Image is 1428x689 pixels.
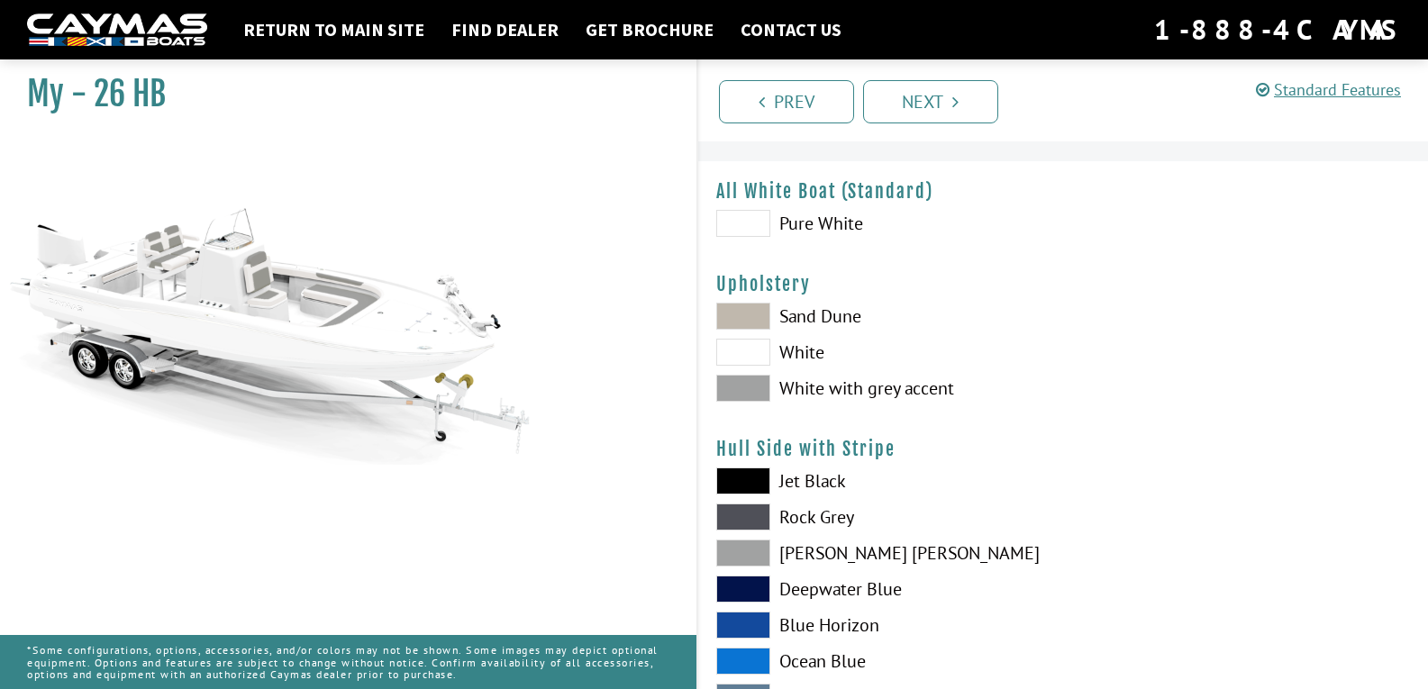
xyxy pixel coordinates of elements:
a: Return to main site [234,18,433,41]
label: White [716,339,1045,366]
a: Prev [719,80,854,123]
a: Get Brochure [577,18,723,41]
label: Deepwater Blue [716,576,1045,603]
label: Pure White [716,210,1045,237]
img: white-logo-c9c8dbefe5ff5ceceb0f0178aa75bf4bb51f6bca0971e226c86eb53dfe498488.png [27,14,207,47]
label: Ocean Blue [716,648,1045,675]
h4: Upholstery [716,273,1411,295]
label: [PERSON_NAME] [PERSON_NAME] [716,539,1045,567]
h1: My - 26 HB [27,74,651,114]
h4: Hull Side with Stripe [716,438,1411,460]
a: Next [863,80,998,123]
a: Find Dealer [442,18,568,41]
label: Rock Grey [716,503,1045,530]
a: Contact Us [732,18,850,41]
a: Standard Features [1256,79,1401,100]
label: Sand Dune [716,303,1045,330]
div: 1-888-4CAYMAS [1154,10,1401,50]
label: Jet Black [716,467,1045,494]
label: White with grey accent [716,375,1045,402]
h4: All White Boat (Standard) [716,180,1411,203]
label: Blue Horizon [716,612,1045,639]
p: *Some configurations, options, accessories, and/or colors may not be shown. Some images may depic... [27,635,669,689]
